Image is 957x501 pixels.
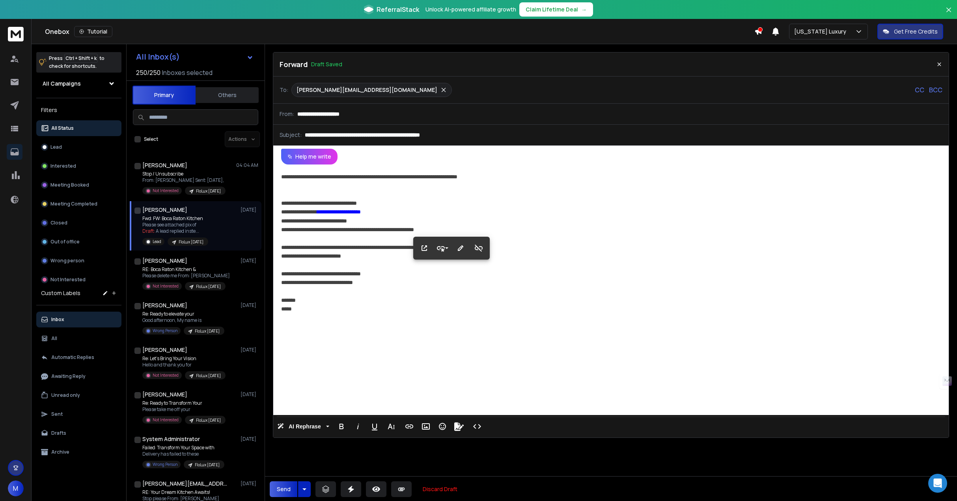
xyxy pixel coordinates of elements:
[519,2,593,17] button: Claim Lifetime Deal→
[142,171,226,177] p: Stop / Unsubscribe
[50,163,76,169] p: Interested
[51,430,66,436] p: Drafts
[142,222,208,228] p: Please see attached pix of
[142,445,224,451] p: Failed: Transform Your Space with
[142,362,226,368] p: Hello and thank you for
[196,188,221,194] p: FloLux [DATE]
[241,207,258,213] p: [DATE]
[36,368,121,384] button: Awaiting Reply
[51,316,64,323] p: Inbox
[36,158,121,174] button: Interested
[142,451,224,457] p: Delivery has failed to these
[418,419,433,434] button: Insert Image (Ctrl+P)
[236,162,258,168] p: 04:04 AM
[50,258,84,264] p: Wrong person
[915,85,924,95] p: CC
[435,240,450,256] button: Style
[241,347,258,353] p: [DATE]
[51,335,57,342] p: All
[74,26,112,37] button: Tutorial
[287,423,323,430] span: AI Rephrase
[136,68,160,77] span: 250 / 250
[142,400,226,406] p: Re: Ready to Transform Your
[153,188,179,194] p: Not Interested
[142,346,187,354] h1: [PERSON_NAME]
[36,196,121,212] button: Meeting Completed
[36,76,121,92] button: All Campaigns
[153,283,179,289] p: Not Interested
[142,355,226,362] p: Re: Let's Bring Your Vision
[64,54,98,63] span: Ctrl + Shift + k
[132,86,196,105] button: Primary
[270,481,297,497] button: Send
[451,419,466,434] button: Signature
[51,354,94,361] p: Automatic Replies
[50,144,62,150] p: Lead
[136,53,180,61] h1: All Inbox(s)
[367,419,382,434] button: Underline (Ctrl+U)
[195,462,220,468] p: FloLux [DATE]
[142,311,224,317] p: Re: Ready to elevate your
[142,317,224,323] p: Good afternoon, My name is
[142,301,187,309] h1: [PERSON_NAME]
[36,139,121,155] button: Lead
[153,462,177,467] p: Wrong Person
[196,373,221,379] p: FloLux [DATE]
[241,480,258,487] p: [DATE]
[877,24,943,39] button: Get Free Credits
[43,80,81,88] h1: All Campaigns
[8,480,24,496] button: M
[928,474,947,493] div: Open Intercom Messenger
[36,425,121,441] button: Drafts
[50,182,89,188] p: Meeting Booked
[51,373,86,379] p: Awaiting Reply
[142,480,229,488] h1: [PERSON_NAME][EMAIL_ADDRESS][DOMAIN_NAME]
[280,110,294,118] p: From:
[142,206,187,214] h1: [PERSON_NAME]
[142,215,208,222] p: Fwd: FW: Boca Raton Kitchen
[50,220,67,226] p: Closed
[142,435,200,443] h1: System Administrator
[142,257,187,265] h1: [PERSON_NAME]
[50,277,86,283] p: Not Interested
[179,239,203,245] p: FloLux [DATE]
[36,444,121,460] button: Archive
[142,391,187,398] h1: [PERSON_NAME]
[41,289,80,297] h3: Custom Labels
[351,419,366,434] button: Italic (Ctrl+I)
[162,68,213,77] h3: Inboxes selected
[36,331,121,346] button: All
[51,449,69,455] p: Archive
[50,201,97,207] p: Meeting Completed
[195,328,220,334] p: FloLux [DATE]
[36,312,121,327] button: Inbox
[142,273,230,279] p: Please delete me From: [PERSON_NAME]
[196,284,221,290] p: FloLux [DATE]
[142,489,226,495] p: RE: Your Dream Kitchen Awaits!
[384,419,399,434] button: More Text
[144,136,158,142] label: Select
[280,131,302,139] p: Subject:
[36,105,121,116] h3: Filters
[36,120,121,136] button: All Status
[36,215,121,231] button: Closed
[241,302,258,308] p: [DATE]
[297,86,437,94] p: [PERSON_NAME][EMAIL_ADDRESS][DOMAIN_NAME]
[417,240,432,256] button: Open Link
[142,406,226,413] p: Please take me off your
[280,86,288,94] p: To:
[377,5,419,14] span: ReferralStack
[45,26,754,37] div: Onebox
[153,239,161,245] p: Lead
[241,391,258,398] p: [DATE]
[156,228,199,234] span: A lead replied inste ...
[471,240,486,256] button: Unlink
[311,60,342,68] p: Draft Saved
[153,417,179,423] p: Not Interested
[425,6,516,13] p: Unlock AI-powered affiliate growth
[276,419,331,434] button: AI Rephrase
[470,419,485,434] button: Code View
[49,54,104,70] p: Press to check for shortcuts.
